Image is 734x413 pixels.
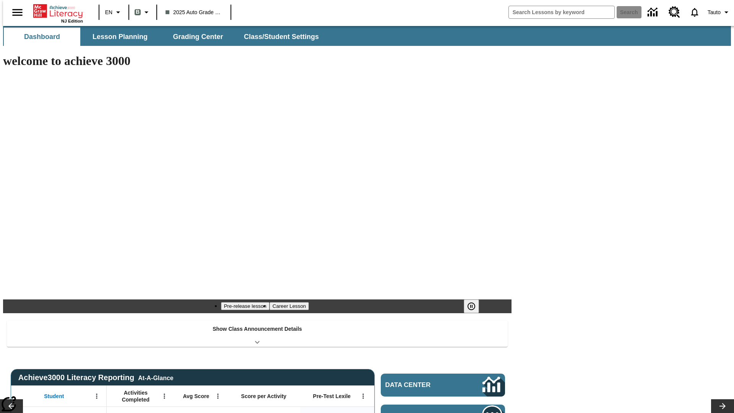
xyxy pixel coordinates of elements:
[105,8,112,16] span: EN
[313,393,351,400] span: Pre-Test Lexile
[381,374,505,397] a: Data Center
[93,33,148,41] span: Lesson Planning
[708,8,721,16] span: Tauto
[110,389,161,403] span: Activities Completed
[509,6,614,18] input: search field
[664,2,685,23] a: Resource Center, Will open in new tab
[24,33,60,41] span: Dashboard
[3,26,731,46] div: SubNavbar
[3,28,326,46] div: SubNavbar
[385,381,457,389] span: Data Center
[241,393,287,400] span: Score per Activity
[159,390,170,402] button: Open Menu
[213,325,302,333] p: Show Class Announcement Details
[33,3,83,23] div: Home
[464,299,487,313] div: Pause
[643,2,664,23] a: Data Center
[138,373,173,382] div: At-A-Glance
[221,302,270,310] button: Slide 1 Pre-release lesson
[212,390,224,402] button: Open Menu
[357,390,369,402] button: Open Menu
[705,5,734,19] button: Profile/Settings
[160,28,236,46] button: Grading Center
[464,299,479,313] button: Pause
[44,393,64,400] span: Student
[33,3,83,19] a: Home
[6,1,29,24] button: Open side menu
[102,5,126,19] button: Language: EN, Select a language
[4,28,80,46] button: Dashboard
[7,320,508,347] div: Show Class Announcement Details
[132,5,154,19] button: Boost Class color is gray green. Change class color
[173,33,223,41] span: Grading Center
[244,33,319,41] span: Class/Student Settings
[136,7,140,17] span: B
[91,390,102,402] button: Open Menu
[82,28,158,46] button: Lesson Planning
[3,54,512,68] h1: welcome to achieve 3000
[238,28,325,46] button: Class/Student Settings
[166,8,222,16] span: 2025 Auto Grade 1 B
[711,399,734,413] button: Lesson carousel, Next
[270,302,309,310] button: Slide 2 Career Lesson
[18,373,174,382] span: Achieve3000 Literacy Reporting
[61,19,83,23] span: NJ Edition
[685,2,705,22] a: Notifications
[183,393,209,400] span: Avg Score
